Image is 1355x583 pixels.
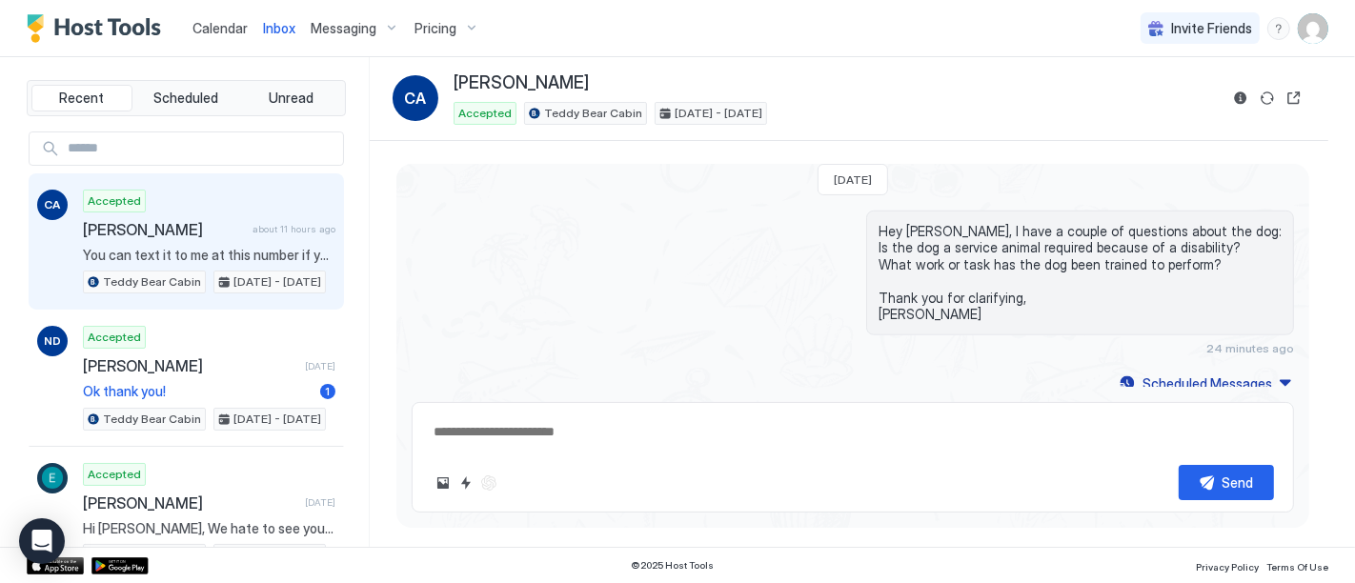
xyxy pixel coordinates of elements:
[326,384,331,398] span: 1
[879,223,1282,323] span: Hey [PERSON_NAME], I have a couple of questions about the dog: Is the dog a service animal requir...
[1206,341,1294,355] span: 24 minutes ago
[233,411,321,428] span: [DATE] - [DATE]
[1196,555,1259,575] a: Privacy Policy
[83,356,297,375] span: [PERSON_NAME]
[1266,561,1328,573] span: Terms Of Use
[432,472,455,494] button: Upload image
[1117,371,1294,396] button: Scheduled Messages
[88,466,141,483] span: Accepted
[1179,465,1274,500] button: Send
[83,493,297,513] span: [PERSON_NAME]
[415,20,456,37] span: Pricing
[263,18,295,38] a: Inbox
[834,172,872,187] span: [DATE]
[263,20,295,36] span: Inbox
[305,496,335,509] span: [DATE]
[458,105,512,122] span: Accepted
[1196,561,1259,573] span: Privacy Policy
[253,223,335,235] span: about 11 hours ago
[27,557,84,574] a: App Store
[544,105,642,122] span: Teddy Bear Cabin
[83,383,313,400] span: Ok thank you!
[631,559,714,572] span: © 2025 Host Tools
[59,90,104,107] span: Recent
[31,85,132,111] button: Recent
[311,20,376,37] span: Messaging
[83,220,245,239] span: [PERSON_NAME]
[88,192,141,210] span: Accepted
[1229,87,1252,110] button: Reservation information
[83,520,335,537] span: Hi [PERSON_NAME], We hate to see you go! Checkout time is 10AM. When you are ready to leave, plea...
[405,87,427,110] span: CA
[454,72,589,94] span: [PERSON_NAME]
[1266,555,1328,575] a: Terms Of Use
[240,85,341,111] button: Unread
[45,196,61,213] span: CA
[27,80,346,116] div: tab-group
[192,20,248,36] span: Calendar
[136,85,237,111] button: Scheduled
[154,90,219,107] span: Scheduled
[233,273,321,291] span: [DATE] - [DATE]
[103,273,201,291] span: Teddy Bear Cabin
[91,557,149,574] a: Google Play Store
[1171,20,1252,37] span: Invite Friends
[88,329,141,346] span: Accepted
[305,360,335,372] span: [DATE]
[675,105,762,122] span: [DATE] - [DATE]
[19,518,65,564] div: Open Intercom Messenger
[1267,17,1290,40] div: menu
[83,247,335,264] span: You can text it to me at this number if you'd like: ([PHONE_NUMBER]) [PERSON_NAME]
[192,18,248,38] a: Calendar
[269,90,313,107] span: Unread
[60,132,343,165] input: Input Field
[1283,87,1305,110] button: Open reservation
[44,332,61,350] span: ND
[455,472,477,494] button: Quick reply
[1298,13,1328,44] div: User profile
[27,14,170,43] a: Host Tools Logo
[1143,373,1272,393] div: Scheduled Messages
[1256,87,1279,110] button: Sync reservation
[1223,472,1254,493] div: Send
[103,411,201,428] span: Teddy Bear Cabin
